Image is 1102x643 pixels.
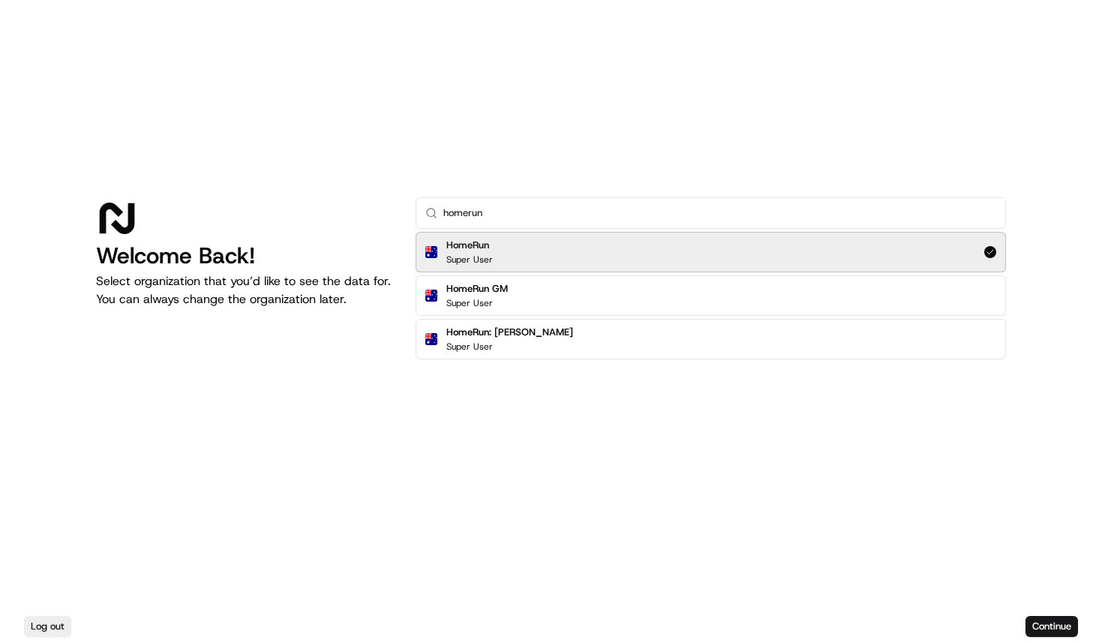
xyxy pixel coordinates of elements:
[446,326,573,339] h2: HomeRun: [PERSON_NAME]
[96,242,392,269] h1: Welcome Back!
[446,282,508,296] h2: HomeRun GM
[446,297,493,309] p: Super User
[24,616,71,637] button: Log out
[96,272,392,308] p: Select organization that you’d like to see the data for. You can always change the organization l...
[446,254,493,266] p: Super User
[443,198,996,228] input: Type to search...
[425,290,437,302] img: Flag of au
[425,246,437,258] img: Flag of au
[446,341,493,353] p: Super User
[446,239,493,252] h2: HomeRun
[1025,616,1078,637] button: Continue
[416,229,1006,362] div: Suggestions
[425,333,437,345] img: Flag of au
